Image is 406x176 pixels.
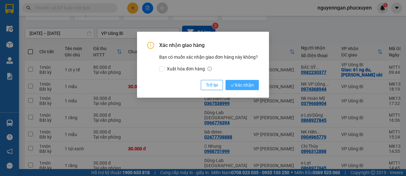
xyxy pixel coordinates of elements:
span: check [231,83,235,87]
span: Xác nhận [231,81,254,88]
span: info-circle [207,67,212,71]
div: Bạn có muốn xác nhận giao đơn hàng này không? [159,54,259,72]
button: Trở lại [201,80,223,90]
span: Xuất hóa đơn hàng [164,65,214,72]
span: Trở lại [206,81,218,88]
button: checkXác nhận [226,80,259,90]
span: exclamation-circle [147,42,154,49]
span: Xác nhận giao hàng [159,42,259,49]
